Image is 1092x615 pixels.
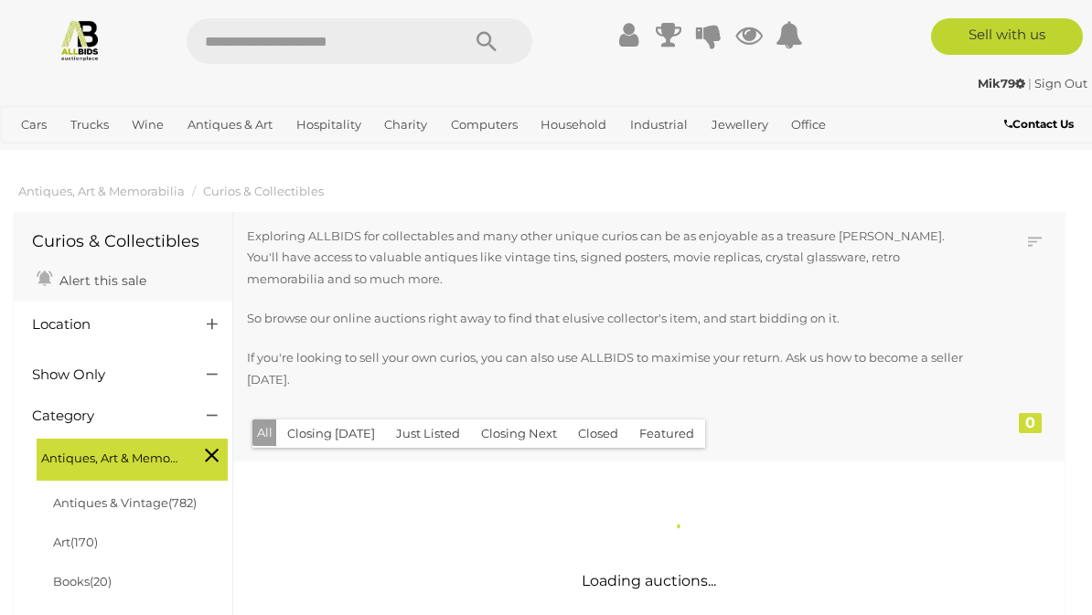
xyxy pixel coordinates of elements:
a: Antiques & Art [180,110,280,140]
button: Just Listed [385,419,471,448]
p: Exploring ALLBIDS for collectables and many other unique curios can be as enjoyable as a treasure... [247,226,970,290]
a: Household [533,110,614,140]
span: Loading auctions... [582,572,716,589]
a: Sell with us [931,18,1083,55]
a: Mik79 [978,76,1028,90]
a: Art(170) [53,535,98,549]
a: Antiques & Vintage(782) [53,495,197,510]
a: Jewellery [704,110,776,140]
a: Contact Us [1004,114,1078,134]
a: Alert this sale [32,265,151,292]
button: Search [441,18,532,64]
a: Sports [14,140,66,170]
h1: Curios & Collectibles [32,233,214,251]
span: Antiques, Art & Memorabilia [41,443,178,469]
a: Antiques, Art & Memorabilia [18,184,185,198]
a: Wine [124,110,171,140]
span: (782) [168,495,197,510]
button: All [252,419,277,446]
a: Books(20) [53,574,112,588]
strong: Mik79 [978,76,1025,90]
span: (170) [70,535,98,549]
span: Alert this sale [55,272,146,289]
b: Contact Us [1004,117,1074,131]
div: 0 [1019,413,1042,433]
h4: Category [32,408,179,424]
a: Trucks [63,110,116,140]
h4: Show Only [32,367,179,383]
a: Sign Out [1034,76,1087,90]
h4: Location [32,317,179,333]
a: Charity [377,110,434,140]
p: If you're looking to sell your own curios, you can also use ALLBIDS to maximise your return. Ask ... [247,347,970,390]
button: Closing Next [470,419,568,448]
button: Closed [567,419,629,448]
a: Office [784,110,833,140]
a: [GEOGRAPHIC_DATA] [75,140,219,170]
button: Featured [628,419,705,448]
p: So browse our online auctions right away to find that elusive collector's item, and start bidding... [247,308,970,329]
img: Allbids.com.au [59,18,102,61]
span: | [1028,76,1032,90]
a: Curios & Collectibles [203,184,324,198]
button: Closing [DATE] [276,419,386,448]
a: Cars [14,110,54,140]
a: Industrial [623,110,695,140]
span: (20) [90,574,112,588]
a: Hospitality [289,110,369,140]
a: Computers [444,110,525,140]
